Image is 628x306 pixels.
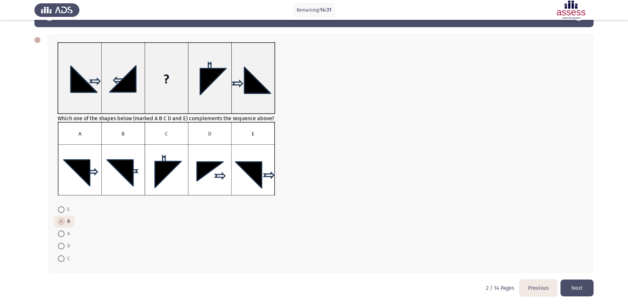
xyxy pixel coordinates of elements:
span: A [65,230,70,238]
img: Assessment logo of ASSESS Focus 4 Module Assessment (EN/AR) (Advanced - IB) [549,1,594,19]
span: 14:31 [320,7,331,13]
p: Remaining: [297,6,331,14]
button: load next page [560,280,594,296]
div: Which one of the shapes below (marked A B C D and E) complements the sequence above? [58,42,584,197]
span: C [65,255,70,263]
button: load previous page [519,280,557,296]
img: Assess Talent Management logo [34,1,79,19]
span: E [65,206,70,214]
img: UkFYYV8wOTNfQi5wbmcxNjkxMzMzMjkxNDIx.png [58,122,275,195]
img: UkFYYV8wOTNfQS5wbmcxNjkxMzMzMjczNTI2.png [58,42,275,114]
span: D [65,242,70,250]
span: B [65,218,70,226]
p: 2 / 14 Pages [486,285,514,291]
